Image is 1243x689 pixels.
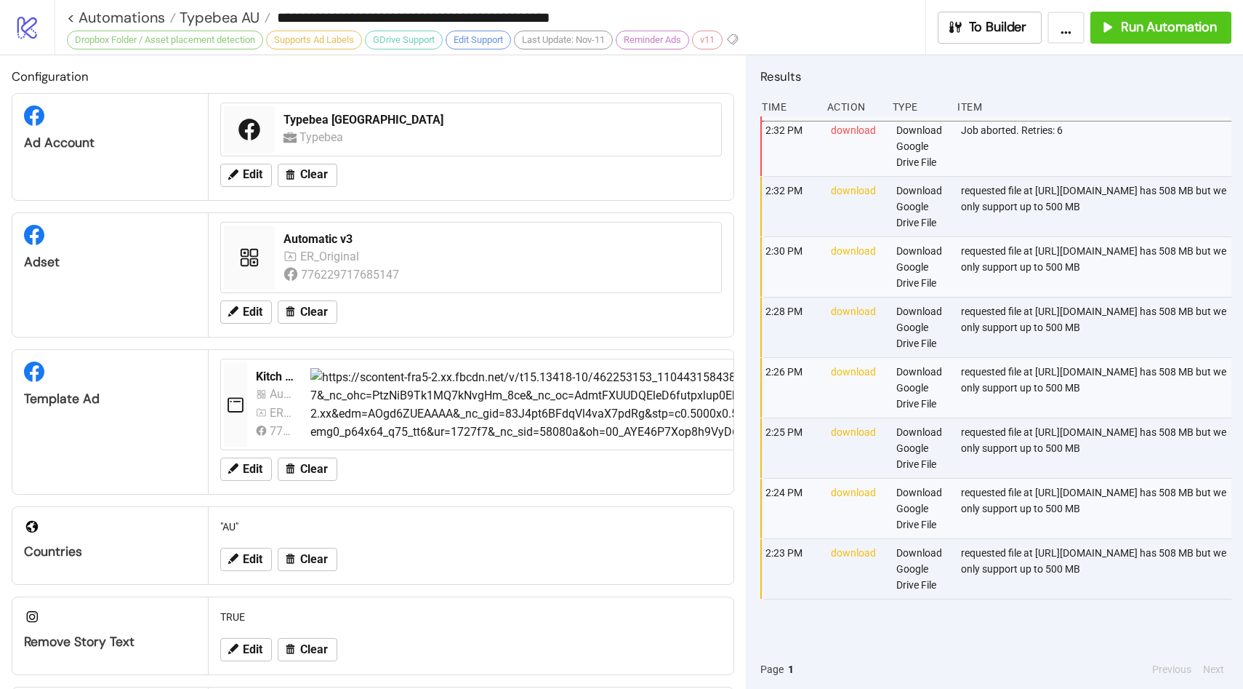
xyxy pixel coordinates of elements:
[67,10,176,25] a: < Automations
[278,300,337,324] button: Clear
[214,513,728,541] div: "AU"
[760,661,784,677] span: Page
[784,661,798,677] button: 1
[760,93,816,121] div: Time
[67,31,263,49] div: Dropbox Folder / Asset placement detection
[829,116,885,176] div: download
[829,539,885,599] div: download
[956,93,1231,121] div: Item
[829,418,885,478] div: download
[895,418,950,478] div: Download Google Drive File
[829,479,885,538] div: download
[256,369,299,385] div: Kitch Template
[24,135,196,151] div: Ad Account
[283,112,712,128] div: Typebea [GEOGRAPHIC_DATA]
[270,404,293,422] div: ER_Original
[1199,661,1228,677] button: Next
[446,31,511,49] div: Edit Support
[764,479,819,538] div: 2:24 PM
[764,298,819,357] div: 2:28 PM
[960,116,1235,176] div: Job aborted. Retries: 6
[895,539,950,599] div: Download Google Drive File
[300,643,328,656] span: Clear
[764,237,819,297] div: 2:30 PM
[960,177,1235,236] div: requested file at [URL][DOMAIN_NAME] has 508 MB but we only support up to 500 MB
[960,539,1235,599] div: requested file at [URL][DOMAIN_NAME] has 508 MB but we only support up to 500 MB
[514,31,613,49] div: Last Update: Nov-11
[829,358,885,418] div: download
[1121,19,1217,36] span: Run Automation
[764,418,819,478] div: 2:25 PM
[829,237,885,297] div: download
[300,463,328,476] span: Clear
[300,306,328,319] span: Clear
[176,8,260,27] span: Typebea AU
[764,116,819,176] div: 2:32 PM
[764,358,819,418] div: 2:26 PM
[24,391,196,407] div: Template Ad
[764,177,819,236] div: 2:32 PM
[220,300,272,324] button: Edit
[826,93,881,121] div: Action
[278,638,337,661] button: Clear
[270,422,293,440] div: 776229717685147
[1148,661,1196,677] button: Previous
[243,463,262,476] span: Edit
[24,634,196,650] div: Remove Story Text
[243,643,262,656] span: Edit
[24,254,196,271] div: Adset
[1090,12,1231,44] button: Run Automation
[829,298,885,357] div: download
[278,458,337,481] button: Clear
[283,231,712,247] div: Automatic v3
[616,31,689,49] div: Reminder Ads
[895,177,950,236] div: Download Google Drive File
[960,418,1235,478] div: requested file at [URL][DOMAIN_NAME] has 508 MB but we only support up to 500 MB
[220,638,272,661] button: Edit
[12,67,734,86] h2: Configuration
[895,237,950,297] div: Download Google Drive File
[214,603,728,631] div: TRUE
[829,177,885,236] div: download
[24,543,196,560] div: Countries
[220,458,272,481] button: Edit
[300,168,328,181] span: Clear
[760,67,1231,86] h2: Results
[960,479,1235,538] div: requested file at [URL][DOMAIN_NAME] has 508 MB but we only support up to 500 MB
[220,548,272,571] button: Edit
[692,31,723,49] div: v11
[895,358,950,418] div: Download Google Drive File
[895,298,950,357] div: Download Google Drive File
[278,548,337,571] button: Clear
[300,553,328,566] span: Clear
[895,479,950,538] div: Download Google Drive File
[176,10,270,25] a: Typebea AU
[969,19,1027,36] span: To Builder
[270,385,293,403] div: Automatic_1
[960,298,1235,357] div: requested file at [URL][DOMAIN_NAME] has 508 MB but we only support up to 500 MB
[960,358,1235,418] div: requested file at [URL][DOMAIN_NAME] has 508 MB but we only support up to 500 MB
[301,266,402,284] div: 776229717685147
[365,31,443,49] div: GDrive Support
[243,168,262,181] span: Edit
[960,237,1235,297] div: requested file at [URL][DOMAIN_NAME] has 508 MB but we only support up to 500 MB
[300,247,363,266] div: ER_Original
[895,116,950,176] div: Download Google Drive File
[278,164,337,187] button: Clear
[1047,12,1085,44] button: ...
[764,539,819,599] div: 2:23 PM
[266,31,362,49] div: Supports Ad Labels
[938,12,1042,44] button: To Builder
[299,128,347,146] div: Typebea
[891,93,946,121] div: Type
[243,553,262,566] span: Edit
[243,306,262,319] span: Edit
[220,164,272,187] button: Edit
